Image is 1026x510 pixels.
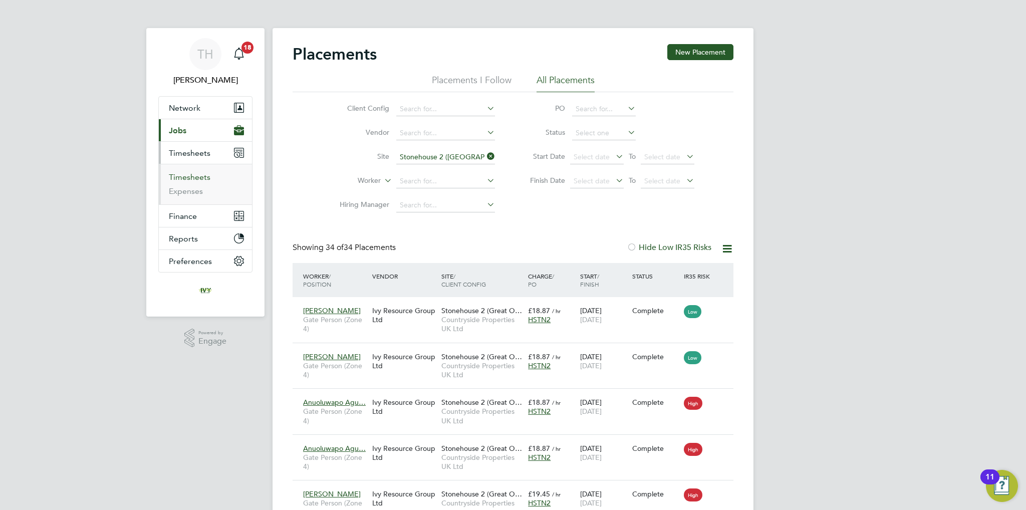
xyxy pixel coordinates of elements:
[528,453,551,462] span: HSTN2
[293,242,398,253] div: Showing
[159,227,252,249] button: Reports
[441,398,522,407] span: Stonehouse 2 (Great O…
[520,128,565,137] label: Status
[552,307,561,315] span: / hr
[197,283,213,299] img: ivyresourcegroup-logo-retina.png
[441,306,522,315] span: Stonehouse 2 (Great O…
[441,272,486,288] span: / Client Config
[326,242,396,252] span: 34 Placements
[528,407,551,416] span: HSTN2
[684,305,701,318] span: Low
[441,352,522,361] span: Stonehouse 2 (Great O…
[158,38,252,86] a: TH[PERSON_NAME]
[169,126,186,135] span: Jobs
[528,315,551,324] span: HSTN2
[644,152,680,161] span: Select date
[681,267,716,285] div: IR35 Risk
[441,489,522,498] span: Stonehouse 2 (Great O…
[552,490,561,498] span: / hr
[578,267,630,293] div: Start
[572,102,636,116] input: Search for...
[580,453,602,462] span: [DATE]
[303,444,366,453] span: Anuoluwapo Agu…
[169,103,200,113] span: Network
[303,306,361,315] span: [PERSON_NAME]
[332,152,389,161] label: Site
[332,104,389,113] label: Client Config
[301,301,733,309] a: [PERSON_NAME]Gate Person (Zone 4)Ivy Resource Group LtdStonehouse 2 (Great O…Countryside Properti...
[303,407,367,425] span: Gate Person (Zone 4)
[184,329,227,348] a: Powered byEngage
[528,352,550,361] span: £18.87
[632,352,679,361] div: Complete
[580,498,602,507] span: [DATE]
[396,150,495,164] input: Search for...
[323,176,381,186] label: Worker
[169,148,210,158] span: Timesheets
[303,361,367,379] span: Gate Person (Zone 4)
[370,439,439,467] div: Ivy Resource Group Ltd
[441,444,522,453] span: Stonehouse 2 (Great O…
[159,250,252,272] button: Preferences
[301,438,733,447] a: Anuoluwapo Agu…Gate Person (Zone 4)Ivy Resource Group LtdStonehouse 2 (Great O…Countryside Proper...
[574,176,610,185] span: Select date
[301,484,733,492] a: [PERSON_NAME]Gate Person (Zone 4)Ivy Resource Group LtdStonehouse 2 (Great O…Countryside Properti...
[578,347,630,375] div: [DATE]
[520,176,565,185] label: Finish Date
[169,172,210,182] a: Timesheets
[578,393,630,421] div: [DATE]
[528,361,551,370] span: HSTN2
[552,353,561,361] span: / hr
[441,407,523,425] span: Countryside Properties UK Ltd
[528,306,550,315] span: £18.87
[169,211,197,221] span: Finance
[441,315,523,333] span: Countryside Properties UK Ltd
[632,306,679,315] div: Complete
[580,361,602,370] span: [DATE]
[301,347,733,355] a: [PERSON_NAME]Gate Person (Zone 4)Ivy Resource Group LtdStonehouse 2 (Great O…Countryside Properti...
[303,352,361,361] span: [PERSON_NAME]
[159,142,252,164] button: Timesheets
[159,164,252,204] div: Timesheets
[303,398,366,407] span: Anuoluwapo Agu…
[528,398,550,407] span: £18.87
[578,439,630,467] div: [DATE]
[626,150,639,163] span: To
[197,48,213,61] span: TH
[630,267,682,285] div: Status
[159,119,252,141] button: Jobs
[332,128,389,137] label: Vendor
[396,174,495,188] input: Search for...
[528,272,554,288] span: / PO
[146,28,265,317] nav: Main navigation
[580,407,602,416] span: [DATE]
[169,186,203,196] a: Expenses
[432,74,511,92] li: Placements I Follow
[632,489,679,498] div: Complete
[626,174,639,187] span: To
[441,361,523,379] span: Countryside Properties UK Ltd
[578,301,630,329] div: [DATE]
[198,329,226,337] span: Powered by
[684,351,701,364] span: Low
[528,498,551,507] span: HSTN2
[229,38,249,70] a: 18
[169,234,198,243] span: Reports
[301,392,733,401] a: Anuoluwapo Agu…Gate Person (Zone 4)Ivy Resource Group LtdStonehouse 2 (Great O…Countryside Proper...
[370,267,439,285] div: Vendor
[627,242,711,252] label: Hide Low IR35 Risks
[528,444,550,453] span: £18.87
[520,152,565,161] label: Start Date
[241,42,253,54] span: 18
[552,399,561,406] span: / hr
[370,393,439,421] div: Ivy Resource Group Ltd
[159,205,252,227] button: Finance
[526,267,578,293] div: Charge
[441,453,523,471] span: Countryside Properties UK Ltd
[684,443,702,456] span: High
[396,102,495,116] input: Search for...
[580,272,599,288] span: / Finish
[396,198,495,212] input: Search for...
[632,444,679,453] div: Complete
[396,126,495,140] input: Search for...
